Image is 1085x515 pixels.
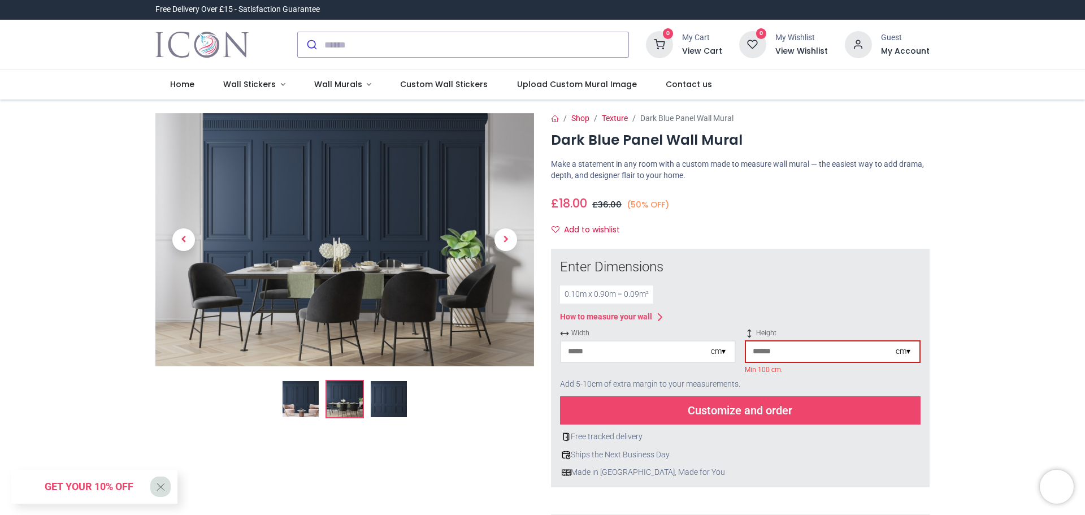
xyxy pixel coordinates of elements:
p: Make a statement in any room with a custom made to measure wall mural — the easiest way to add dr... [551,159,930,181]
span: £ [551,195,587,211]
button: Submit [298,32,324,57]
div: How to measure your wall [560,311,652,323]
a: Previous [155,151,212,328]
a: Texture [602,114,628,123]
span: Contact us [666,79,712,90]
div: My Cart [682,32,722,44]
sup: 0 [756,28,767,39]
div: cm ▾ [711,346,726,357]
span: Height [745,328,921,338]
i: Add to wishlist [552,226,559,233]
img: Dark Blue Panel Wall Mural [283,381,319,417]
a: 0 [739,40,766,49]
a: Logo of Icon Wall Stickers [155,29,249,60]
span: Dark Blue Panel Wall Mural [640,114,734,123]
span: 36.00 [598,199,622,210]
div: Ships the Next Business Day [560,449,921,461]
span: Wall Stickers [223,79,276,90]
div: Add 5-10cm of extra margin to your measurements. [560,372,921,397]
img: WS-69842-03 [371,381,407,417]
a: View Wishlist [775,46,828,57]
span: Previous [172,228,195,251]
span: Wall Murals [314,79,362,90]
div: cm ▾ [896,346,910,357]
img: WS-69842-02 [155,113,534,367]
iframe: Customer reviews powered by Trustpilot [692,4,930,15]
iframe: Brevo live chat [1040,470,1074,504]
div: 0.10 m x 0.90 m = 0.09 m² [560,285,653,304]
a: My Account [881,46,930,57]
span: Custom Wall Stickers [400,79,488,90]
img: Icon Wall Stickers [155,29,249,60]
h1: Dark Blue Panel Wall Mural [551,131,930,150]
span: Upload Custom Mural Image [517,79,637,90]
div: Guest [881,32,930,44]
div: Enter Dimensions [560,258,921,277]
span: £ [592,199,622,210]
span: Width [560,328,736,338]
span: 18.00 [559,195,587,211]
img: WS-69842-02 [327,381,363,417]
img: uk [562,468,571,477]
div: Made in [GEOGRAPHIC_DATA], Made for You [560,467,921,478]
div: Free Delivery Over £15 - Satisfaction Guarantee [155,4,320,15]
a: Next [478,151,534,328]
div: My Wishlist [775,32,828,44]
span: Next [494,228,517,251]
small: (50% OFF) [627,199,670,211]
button: Add to wishlistAdd to wishlist [551,220,630,240]
div: Min 100 cm. [745,365,921,372]
a: Wall Murals [300,70,386,99]
sup: 0 [663,28,674,39]
div: Customize and order [560,396,921,425]
span: Home [170,79,194,90]
a: Shop [571,114,589,123]
div: Free tracked delivery [560,431,921,443]
a: Wall Stickers [209,70,300,99]
a: View Cart [682,46,722,57]
a: 0 [646,40,673,49]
